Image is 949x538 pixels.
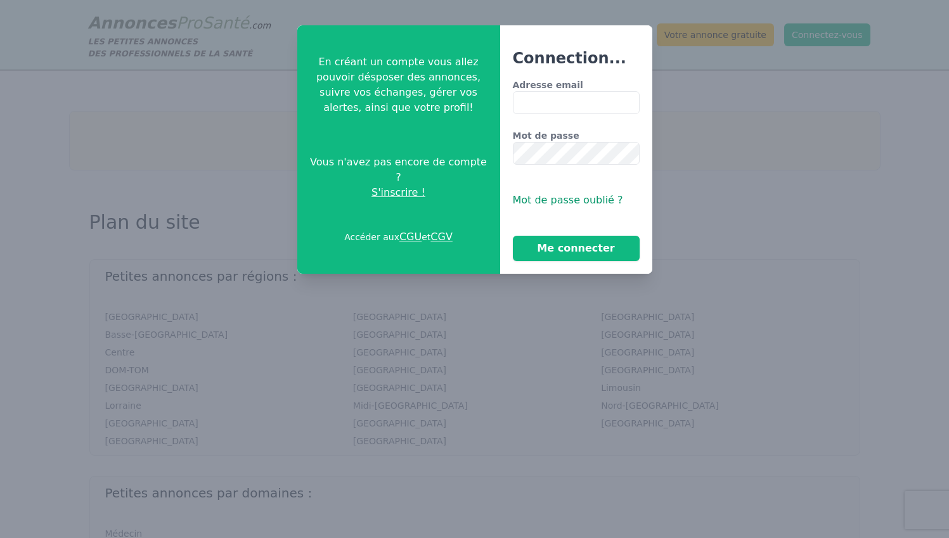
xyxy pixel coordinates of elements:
p: En créant un compte vous allez pouvoir désposer des annonces, suivre vos échanges, gérer vos aler... [307,54,490,115]
a: CGV [430,231,453,243]
span: Vous n'avez pas encore de compte ? [307,155,490,185]
span: S'inscrire ! [371,185,425,200]
label: Mot de passe [513,129,640,142]
a: CGU [399,231,422,243]
label: Adresse email [513,79,640,91]
h3: Connection... [513,48,640,68]
button: Me connecter [513,236,640,261]
p: Accéder aux et [344,229,453,245]
span: Mot de passe oublié ? [513,194,623,206]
